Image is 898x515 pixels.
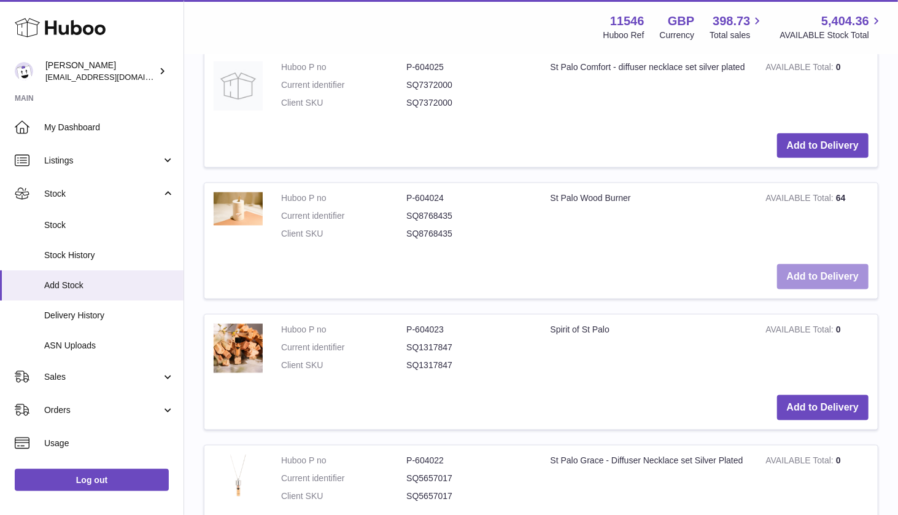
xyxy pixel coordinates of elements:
strong: AVAILABLE Total [766,455,836,468]
span: 5,404.36 [821,13,869,29]
dd: SQ1317847 [406,360,532,371]
dt: Current identifier [281,473,406,484]
dd: SQ1317847 [406,342,532,353]
img: St Palo Comfort - diffuser necklace set silver plated [214,61,263,111]
dd: SQ8768435 [406,228,532,240]
dt: Current identifier [281,79,406,91]
dd: SQ5657017 [406,473,532,484]
dd: SQ7372000 [406,97,532,109]
dt: Client SKU [281,228,406,240]
button: Add to Delivery [777,133,869,159]
strong: AVAILABLE Total [766,324,836,337]
strong: AVAILABLE Total [766,62,836,75]
dt: Huboo P no [281,324,406,336]
div: Currency [660,29,695,41]
a: 398.73 Total sales [710,13,764,41]
span: Orders [44,404,161,416]
dd: P-604025 [406,61,532,73]
img: St Palo Wood Burner [214,192,263,225]
dt: Huboo P no [281,455,406,466]
dd: P-604024 [406,192,532,204]
span: Stock [44,188,161,200]
span: Usage [44,438,174,449]
td: St Palo Comfort - diffuser necklace set silver plated [541,52,757,124]
dt: Client SKU [281,490,406,502]
strong: 11546 [610,13,644,29]
dd: P-604023 [406,324,532,336]
img: Spirit of St Palo [214,324,263,373]
span: 398.73 [713,13,750,29]
span: Stock History [44,250,174,261]
dt: Current identifier [281,210,406,222]
span: Delivery History [44,310,174,321]
button: Add to Delivery [777,395,869,420]
dt: Current identifier [281,342,406,353]
span: ASN Uploads [44,340,174,352]
dd: SQ5657017 [406,490,532,502]
strong: GBP [668,13,694,29]
strong: AVAILABLE Total [766,193,836,206]
td: St Palo Wood Burner [541,183,757,255]
td: Spirit of St Palo [541,315,757,387]
span: My Dashboard [44,122,174,133]
dd: P-604022 [406,455,532,466]
dt: Client SKU [281,360,406,371]
img: Info@stpalo.com [15,62,33,81]
div: Huboo Ref [603,29,644,41]
span: [EMAIL_ADDRESS][DOMAIN_NAME] [45,72,180,82]
div: [PERSON_NAME] [45,60,156,83]
a: 5,404.36 AVAILABLE Stock Total [780,13,883,41]
span: Total sales [710,29,764,41]
span: Stock [44,219,174,231]
dt: Client SKU [281,97,406,109]
button: Add to Delivery [777,264,869,289]
td: 64 [757,183,878,255]
dd: SQ7372000 [406,79,532,91]
td: 0 [757,315,878,387]
span: Listings [44,155,161,167]
td: 0 [757,52,878,124]
span: AVAILABLE Stock Total [780,29,883,41]
dd: SQ8768435 [406,210,532,222]
img: St Palo Grace - Diffuser Necklace set Silver Plated [214,455,263,504]
dt: Huboo P no [281,192,406,204]
dt: Huboo P no [281,61,406,73]
span: Add Stock [44,280,174,291]
span: Sales [44,371,161,383]
a: Log out [15,469,169,491]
